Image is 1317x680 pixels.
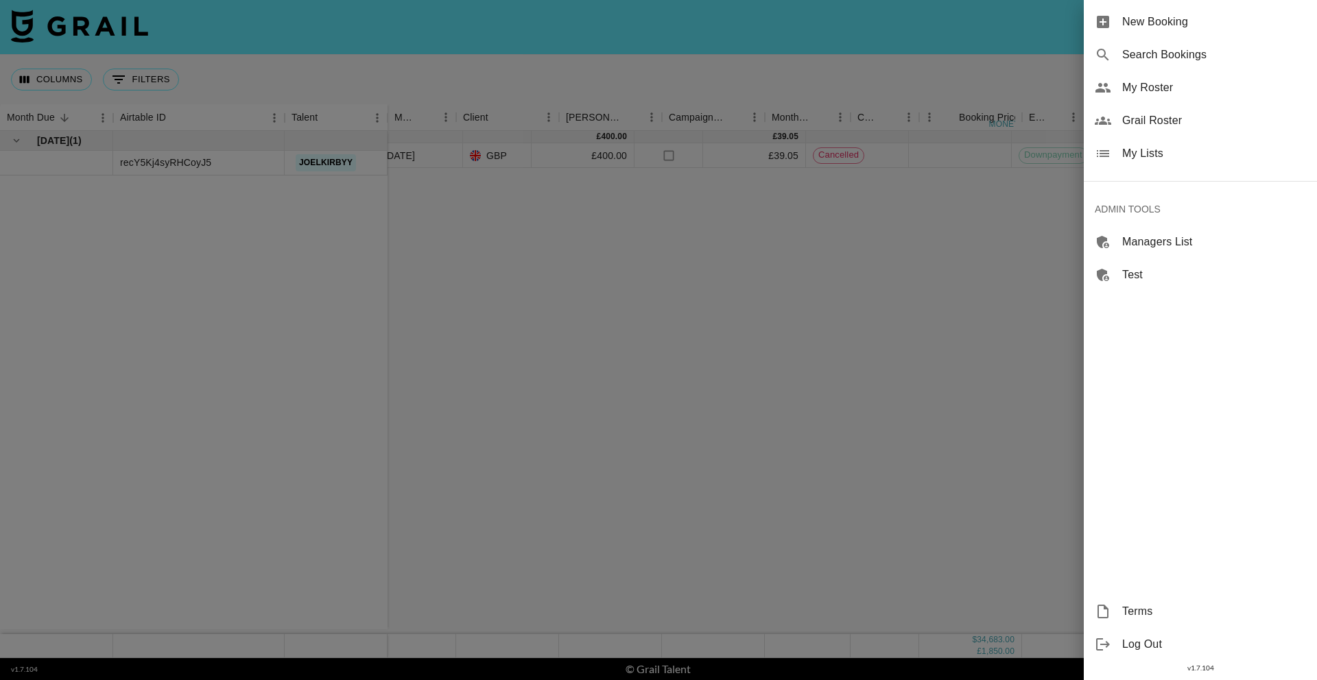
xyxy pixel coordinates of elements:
[1084,226,1317,258] div: Managers List
[1084,104,1317,137] div: Grail Roster
[1122,47,1306,63] span: Search Bookings
[1084,628,1317,661] div: Log Out
[1122,14,1306,30] span: New Booking
[1122,267,1306,283] span: Test
[1122,80,1306,96] span: My Roster
[1084,193,1317,226] div: ADMIN TOOLS
[1122,636,1306,653] span: Log Out
[1084,38,1317,71] div: Search Bookings
[1084,137,1317,170] div: My Lists
[1122,112,1306,129] span: Grail Roster
[1084,661,1317,675] div: v 1.7.104
[1122,234,1306,250] span: Managers List
[1122,145,1306,162] span: My Lists
[1084,258,1317,291] div: Test
[1084,5,1317,38] div: New Booking
[1084,71,1317,104] div: My Roster
[1084,595,1317,628] div: Terms
[1122,603,1306,620] span: Terms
